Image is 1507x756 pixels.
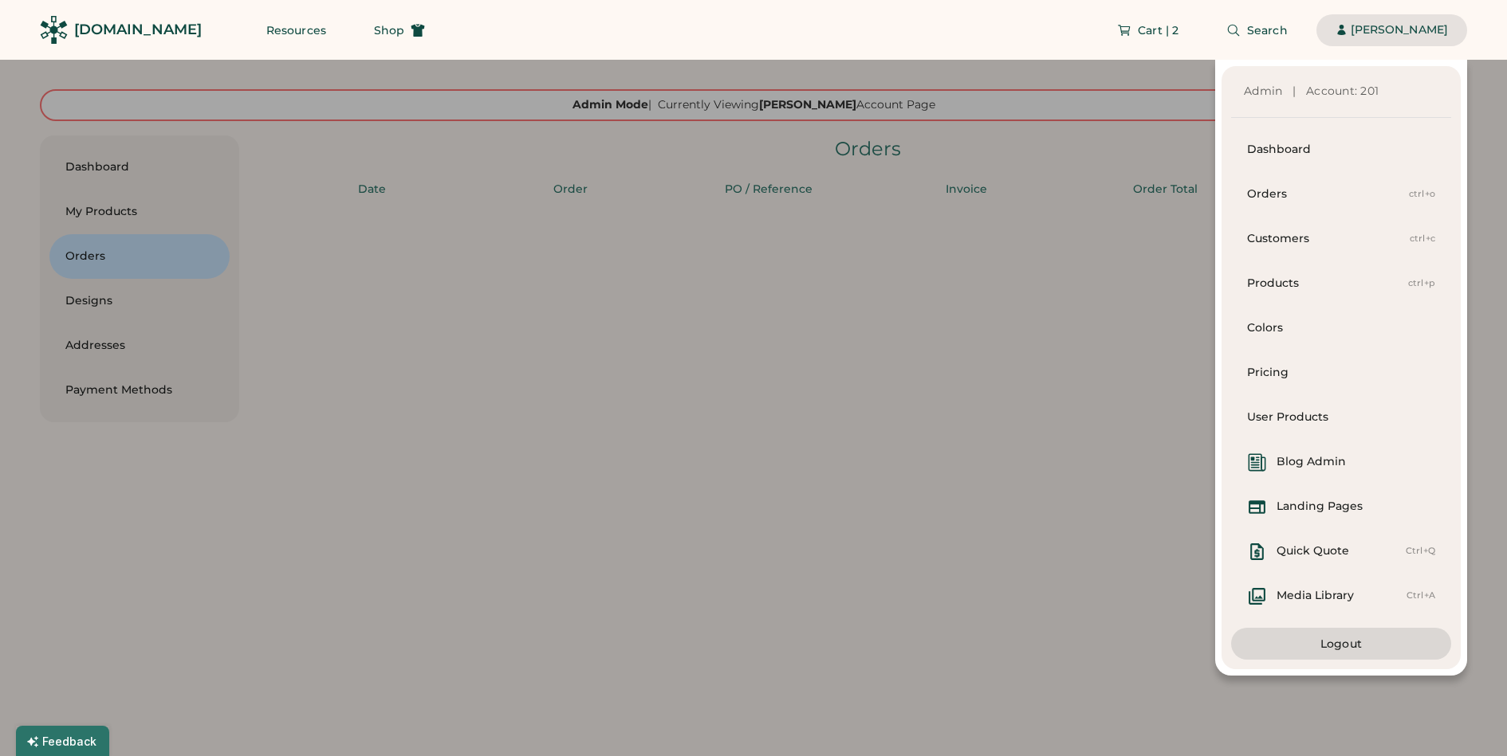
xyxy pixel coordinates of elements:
[74,20,202,40] div: [DOMAIN_NAME]
[1207,14,1307,46] button: Search
[1231,628,1451,660] button: Logout
[1098,14,1198,46] button: Cart | 2
[1277,454,1346,470] div: Blog Admin
[1410,233,1436,245] div: ctrl+c
[1247,142,1435,158] div: Dashboard
[1277,499,1363,515] div: Landing Pages
[1407,590,1436,602] div: Ctrl+A
[1406,545,1436,558] div: Ctrl+Q
[1247,409,1435,425] div: User Products
[1409,188,1436,201] div: ctrl+o
[374,25,404,36] span: Shop
[1247,231,1410,247] div: Customers
[1247,25,1288,36] span: Search
[1351,22,1448,38] div: [PERSON_NAME]
[1277,588,1354,604] div: Media Library
[1431,684,1500,753] iframe: Front Chat
[355,14,444,46] button: Shop
[40,16,68,44] img: Rendered Logo - Screens
[1247,276,1408,292] div: Products
[1247,320,1435,336] div: Colors
[1138,25,1178,36] span: Cart | 2
[1277,543,1349,559] div: Quick Quote
[1247,365,1435,381] div: Pricing
[247,14,345,46] button: Resources
[1247,186,1409,202] div: Orders
[1244,84,1438,100] div: Admin | Account: 201
[1408,277,1436,290] div: ctrl+p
